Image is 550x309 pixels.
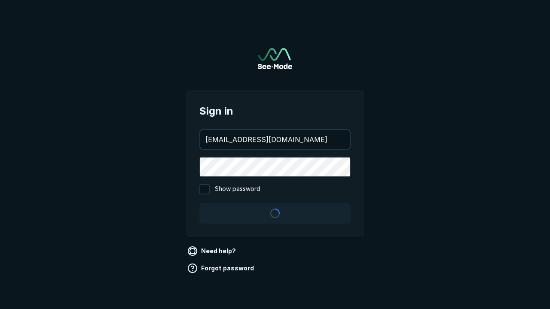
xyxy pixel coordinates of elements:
img: See-Mode Logo [258,48,292,69]
a: Forgot password [186,261,257,275]
a: Go to sign in [258,48,292,69]
input: your@email.com [200,130,350,149]
span: Sign in [199,103,351,119]
span: Show password [215,184,260,194]
a: Need help? [186,244,239,258]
